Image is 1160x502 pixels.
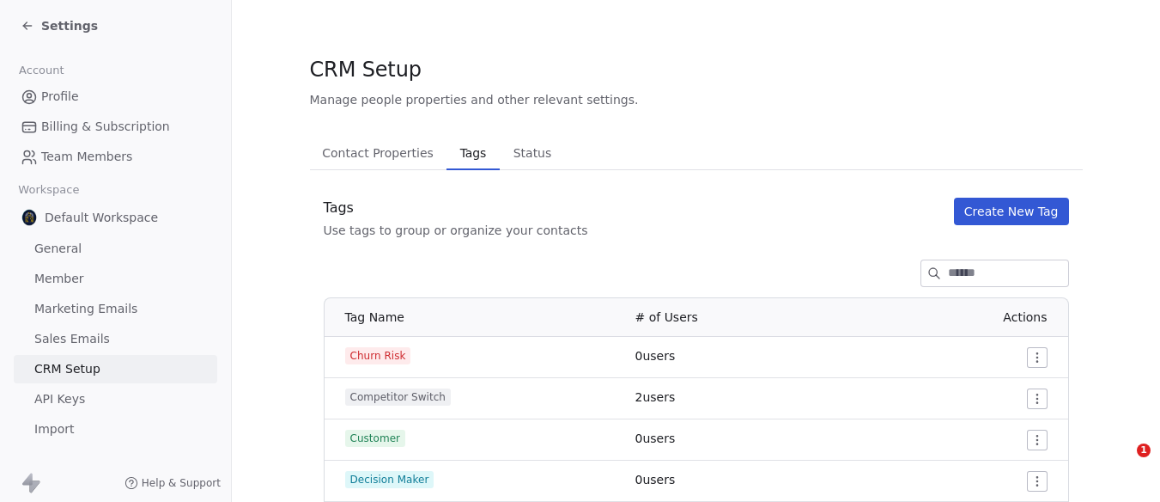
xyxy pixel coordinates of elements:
a: Help & Support [125,476,221,490]
img: JanusButton.png [21,209,38,226]
span: # of Users [635,310,698,324]
a: General [14,235,217,263]
span: 1 [1137,444,1151,457]
span: Churn Risk [345,347,411,364]
span: API Keys [34,390,85,408]
a: Member [14,265,217,293]
span: Default Workspace [45,209,158,226]
span: Export [34,450,74,468]
a: Marketing Emails [14,295,217,323]
span: Team Members [41,148,132,166]
span: Tag Name [345,310,404,324]
span: Manage people properties and other relevant settings. [310,91,639,108]
span: Workspace [11,177,87,203]
span: 0 users [635,349,676,363]
span: Settings [41,17,98,34]
a: Import [14,415,217,444]
span: Decision Maker [345,471,434,488]
span: Sales Emails [34,330,110,348]
span: Member [34,270,84,288]
a: CRM Setup [14,355,217,383]
span: Marketing Emails [34,300,137,318]
span: CRM Setup [310,57,422,83]
span: Profile [41,88,79,106]
span: Import [34,420,74,438]
div: Use tags to group or organize your contacts [324,222,588,239]
span: Customer [345,430,406,447]
span: General [34,240,82,258]
a: Settings [21,17,98,34]
a: Team Members [14,143,217,171]
span: Competitor Switch [345,389,451,406]
a: API Keys [14,385,217,413]
span: Status [507,141,559,165]
div: Tags [324,198,588,218]
span: 2 users [635,390,676,404]
span: CRM Setup [34,360,100,378]
span: Contact Properties [315,141,440,165]
span: Tags [453,141,493,165]
a: Profile [14,83,217,111]
span: Billing & Subscription [41,118,170,136]
span: Help & Support [142,476,221,490]
span: 0 users [635,432,676,445]
a: Sales Emails [14,325,217,353]
a: Export [14,445,217,474]
iframe: Intercom live chat [1102,444,1143,485]
button: Create New Tag [954,198,1069,225]
span: Actions [1003,310,1047,324]
span: Account [11,58,71,83]
a: Billing & Subscription [14,113,217,141]
span: 0 users [635,473,676,487]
